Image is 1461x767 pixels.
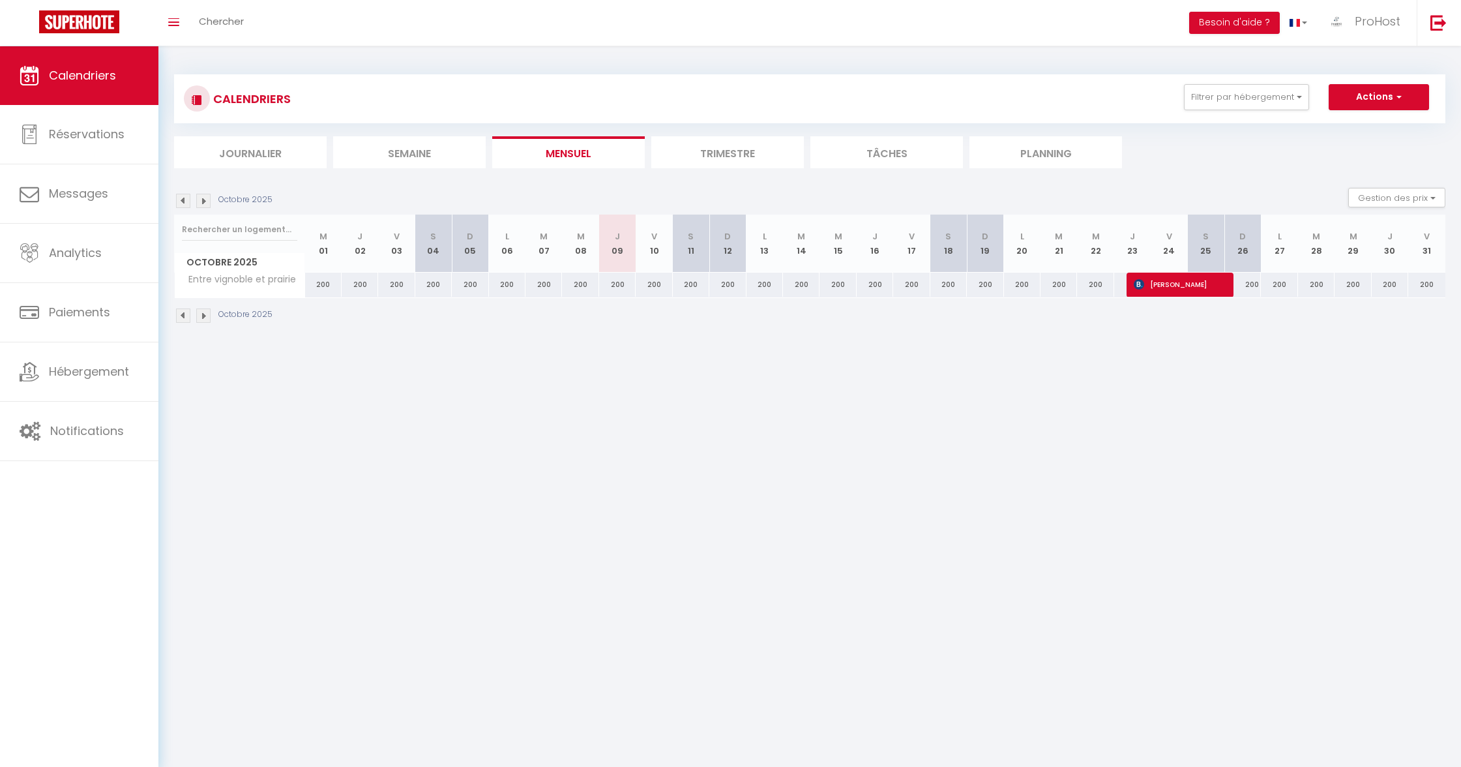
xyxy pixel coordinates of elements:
abbr: J [357,230,362,243]
div: 200 [709,273,746,297]
div: 200 [673,273,709,297]
span: Hébergement [49,363,129,380]
abbr: M [319,230,327,243]
th: 08 [562,215,598,273]
div: 200 [1408,273,1445,297]
button: Actions [1329,84,1429,110]
th: 02 [342,215,378,273]
li: Tâches [810,136,963,168]
th: 31 [1408,215,1445,273]
abbr: D [982,230,988,243]
abbr: L [1020,230,1024,243]
abbr: J [1130,230,1135,243]
th: 19 [967,215,1003,273]
th: 16 [857,215,893,273]
abbr: M [1350,230,1357,243]
div: 200 [1335,273,1371,297]
abbr: J [1387,230,1393,243]
abbr: M [1055,230,1063,243]
th: 06 [489,215,525,273]
div: 200 [342,273,378,297]
span: Octobre 2025 [175,253,304,272]
th: 14 [783,215,819,273]
div: 200 [415,273,452,297]
div: 200 [1224,273,1261,297]
div: 200 [1372,273,1408,297]
abbr: L [1278,230,1282,243]
li: Semaine [333,136,486,168]
li: Journalier [174,136,327,168]
abbr: M [1312,230,1320,243]
div: 200 [489,273,525,297]
abbr: M [540,230,548,243]
div: 200 [967,273,1003,297]
th: 11 [673,215,709,273]
div: 200 [1004,273,1040,297]
abbr: J [615,230,620,243]
div: 200 [525,273,562,297]
span: Chercher [199,14,244,28]
th: 07 [525,215,562,273]
abbr: M [1092,230,1100,243]
div: 200 [1261,273,1297,297]
div: 200 [893,273,930,297]
abbr: J [872,230,878,243]
th: 03 [378,215,415,273]
th: 13 [746,215,783,273]
th: 24 [1151,215,1187,273]
abbr: M [797,230,805,243]
span: Réservations [49,126,125,142]
abbr: V [1424,230,1430,243]
abbr: L [763,230,767,243]
span: Calendriers [49,67,116,83]
div: 200 [452,273,488,297]
span: ProHost [1355,13,1400,29]
div: 200 [636,273,672,297]
th: 28 [1298,215,1335,273]
th: 23 [1114,215,1151,273]
abbr: S [430,230,436,243]
th: 25 [1188,215,1224,273]
abbr: S [688,230,694,243]
li: Mensuel [492,136,645,168]
abbr: D [724,230,731,243]
div: 200 [1077,273,1114,297]
div: 200 [599,273,636,297]
div: 200 [562,273,598,297]
li: Planning [969,136,1122,168]
img: logout [1430,14,1447,31]
abbr: V [651,230,657,243]
abbr: L [505,230,509,243]
div: 200 [857,273,893,297]
span: Entre vignoble et prairie [177,273,299,287]
h3: CALENDRIERS [210,84,291,113]
th: 26 [1224,215,1261,273]
th: 04 [415,215,452,273]
abbr: S [945,230,951,243]
th: 12 [709,215,746,273]
th: 15 [819,215,856,273]
abbr: M [577,230,585,243]
div: 200 [783,273,819,297]
th: 29 [1335,215,1371,273]
span: [PERSON_NAME] [1134,272,1219,297]
th: 27 [1261,215,1297,273]
abbr: S [1203,230,1209,243]
th: 17 [893,215,930,273]
li: Trimestre [651,136,804,168]
span: Paiements [49,304,110,320]
span: Notifications [50,423,124,439]
input: Rechercher un logement... [182,218,297,241]
div: 200 [819,273,856,297]
abbr: V [1166,230,1172,243]
button: Filtrer par hébergement [1184,84,1309,110]
abbr: D [1239,230,1246,243]
span: Analytics [49,245,102,261]
th: 05 [452,215,488,273]
th: 09 [599,215,636,273]
div: 200 [1298,273,1335,297]
th: 21 [1040,215,1077,273]
abbr: D [467,230,473,243]
abbr: V [394,230,400,243]
div: 200 [1040,273,1077,297]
